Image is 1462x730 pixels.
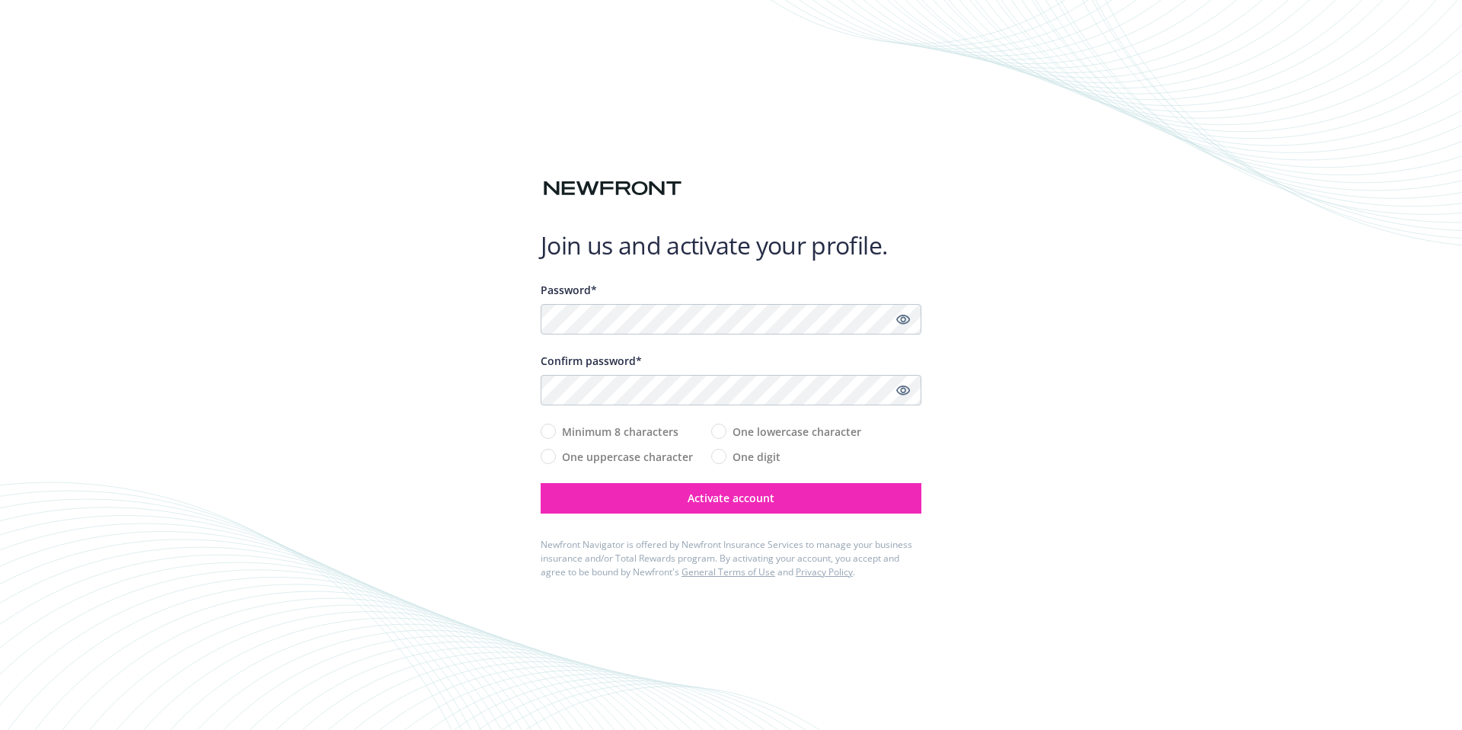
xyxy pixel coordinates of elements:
[894,381,912,399] a: Show password
[796,565,853,578] a: Privacy Policy
[688,491,774,505] span: Activate account
[541,230,921,261] h1: Join us and activate your profile.
[541,304,921,335] input: Enter a unique password...
[682,565,775,578] a: General Terms of Use
[541,354,642,368] span: Confirm password*
[562,449,693,465] span: One uppercase character
[541,538,921,579] div: Newfront Navigator is offered by Newfront Insurance Services to manage your business insurance an...
[541,483,921,514] button: Activate account
[541,375,921,405] input: Confirm your unique password...
[733,449,780,465] span: One digit
[541,283,597,297] span: Password*
[541,175,685,202] img: Newfront logo
[894,310,912,328] a: Show password
[733,424,861,440] span: One lowercase character
[562,424,678,440] span: Minimum 8 characters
